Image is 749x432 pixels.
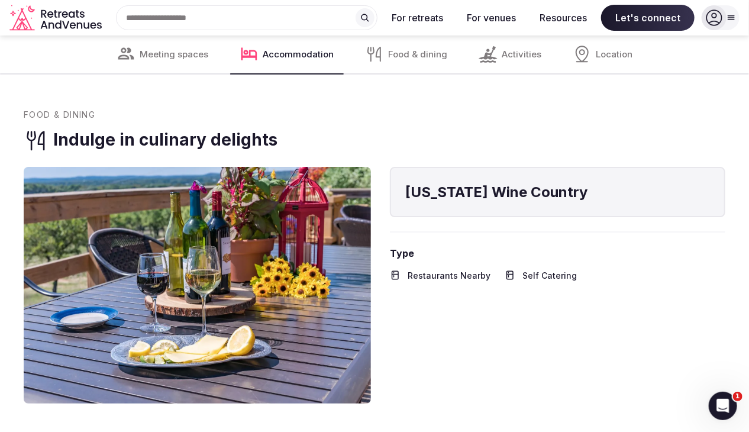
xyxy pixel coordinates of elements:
span: Food & dining [24,109,95,121]
button: For venues [457,5,525,31]
span: Self Catering [522,270,577,282]
span: 1 [733,392,742,401]
button: Resources [530,5,596,31]
h4: [US_STATE] Wine Country [405,182,710,202]
span: Activities [502,49,542,61]
span: Let's connect [601,5,695,31]
span: Meeting spaces [140,49,209,61]
a: Visit the homepage [9,5,104,31]
button: For retreats [382,5,453,31]
span: Location [596,49,633,61]
h3: Indulge in culinary delights [53,128,277,151]
span: Accommodation [263,49,334,61]
iframe: Intercom live chat [709,392,737,420]
span: Restaurants Nearby [408,270,490,282]
svg: Retreats and Venues company logo [9,5,104,31]
span: Type [390,247,725,260]
img: Gallery image 1 [24,167,371,404]
span: Food & dining [389,49,448,61]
